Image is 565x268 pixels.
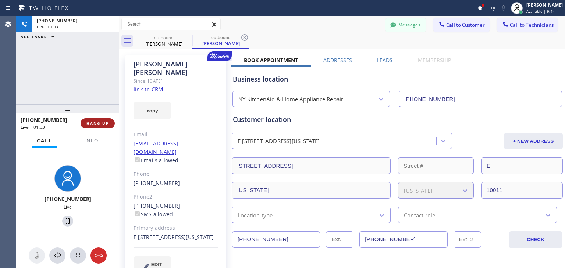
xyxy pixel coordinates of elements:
[418,57,451,64] label: Membership
[134,180,180,186] a: [PHONE_NUMBER]
[134,130,218,139] div: Email
[16,32,62,41] button: ALL TASKS
[232,182,391,199] input: City
[238,211,273,219] div: Location type
[359,231,447,248] input: Phone Number 2
[385,18,426,32] button: Messages
[86,121,109,126] span: HANG UP
[446,22,485,28] span: Call to Customer
[233,115,562,124] div: Customer location
[398,157,474,174] input: Street #
[193,33,249,48] div: Amanda Pollack
[135,211,140,216] input: SMS allowed
[233,74,562,84] div: Business location
[510,22,554,28] span: Call to Technicians
[134,202,180,209] a: [PHONE_NUMBER]
[134,60,218,77] div: [PERSON_NAME] [PERSON_NAME]
[136,35,192,40] div: outbound
[509,231,562,248] button: CHECK
[136,40,192,47] div: [PERSON_NAME]
[193,40,249,47] div: [PERSON_NAME]
[404,211,435,219] div: Contact role
[84,137,99,144] span: Info
[399,91,562,107] input: Phone Number
[244,57,298,64] label: Book Appointment
[49,247,65,264] button: Open directory
[323,57,352,64] label: Addresses
[37,137,52,144] span: Call
[134,193,218,201] div: Phone2
[90,247,107,264] button: Hang up
[37,24,58,29] span: Live | 01:03
[21,34,47,39] span: ALL TASKS
[134,170,218,178] div: Phone
[81,118,115,128] button: HANG UP
[454,231,481,248] input: Ext. 2
[37,18,77,24] span: [PHONE_NUMBER]
[232,157,391,174] input: Address
[193,35,249,40] div: outbound
[498,3,509,13] button: Mute
[21,124,45,130] span: Live | 01:03
[21,116,67,123] span: [PHONE_NUMBER]
[62,216,73,227] button: Hold Customer
[134,211,173,218] label: SMS allowed
[80,134,103,148] button: Info
[122,18,220,30] input: Search
[504,133,563,149] button: + NEW ADDRESS
[238,95,343,104] div: NY KitchenAid & Home Appliance Repair
[45,195,91,202] span: [PHONE_NUMBER]
[526,2,563,8] div: [PERSON_NAME]
[377,57,392,64] label: Leads
[64,204,72,210] span: Live
[481,157,563,174] input: Apt. #
[151,262,162,267] span: EDIT
[134,224,218,232] div: Primary address
[32,134,57,148] button: Call
[136,33,192,49] div: Amanda Pollack
[481,182,563,199] input: ZIP
[29,247,45,264] button: Mute
[238,137,320,145] div: E [STREET_ADDRESS][US_STATE]
[134,102,171,119] button: copy
[232,231,320,248] input: Phone Number
[433,18,490,32] button: Call to Customer
[326,231,353,248] input: Ext.
[526,9,555,14] span: Available | 9:44
[70,247,86,264] button: Open dialpad
[134,233,218,242] div: E [STREET_ADDRESS][US_STATE]
[134,140,178,155] a: [EMAIL_ADDRESS][DOMAIN_NAME]
[134,86,163,93] a: link to CRM
[134,157,179,164] label: Emails allowed
[134,77,218,85] div: Since: [DATE]
[135,157,140,162] input: Emails allowed
[497,18,558,32] button: Call to Technicians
